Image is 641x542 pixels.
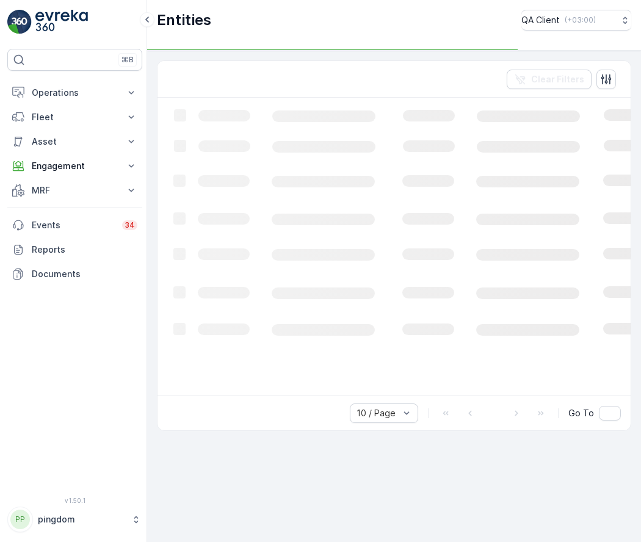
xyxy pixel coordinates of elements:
p: Documents [32,268,137,280]
p: Events [32,219,115,231]
p: ( +03:00 ) [565,15,596,25]
p: Asset [32,135,118,148]
button: Asset [7,129,142,154]
span: v 1.50.1 [7,497,142,504]
button: MRF [7,178,142,203]
a: Reports [7,237,142,262]
p: MRF [32,184,118,197]
button: Fleet [7,105,142,129]
span: Go To [568,407,594,419]
p: Reports [32,244,137,256]
p: Fleet [32,111,118,123]
img: logo_light-DOdMpM7g.png [35,10,88,34]
button: Engagement [7,154,142,178]
p: Operations [32,87,118,99]
button: QA Client(+03:00) [521,10,631,31]
img: logo [7,10,32,34]
a: Documents [7,262,142,286]
p: Entities [157,10,211,30]
button: Operations [7,81,142,105]
p: Clear Filters [531,73,584,85]
p: QA Client [521,14,560,26]
button: PPpingdom [7,507,142,532]
p: Engagement [32,160,118,172]
div: PP [10,510,30,529]
p: ⌘B [121,55,134,65]
button: Clear Filters [507,70,592,89]
a: Events34 [7,213,142,237]
p: pingdom [38,513,125,526]
p: 34 [125,220,135,230]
